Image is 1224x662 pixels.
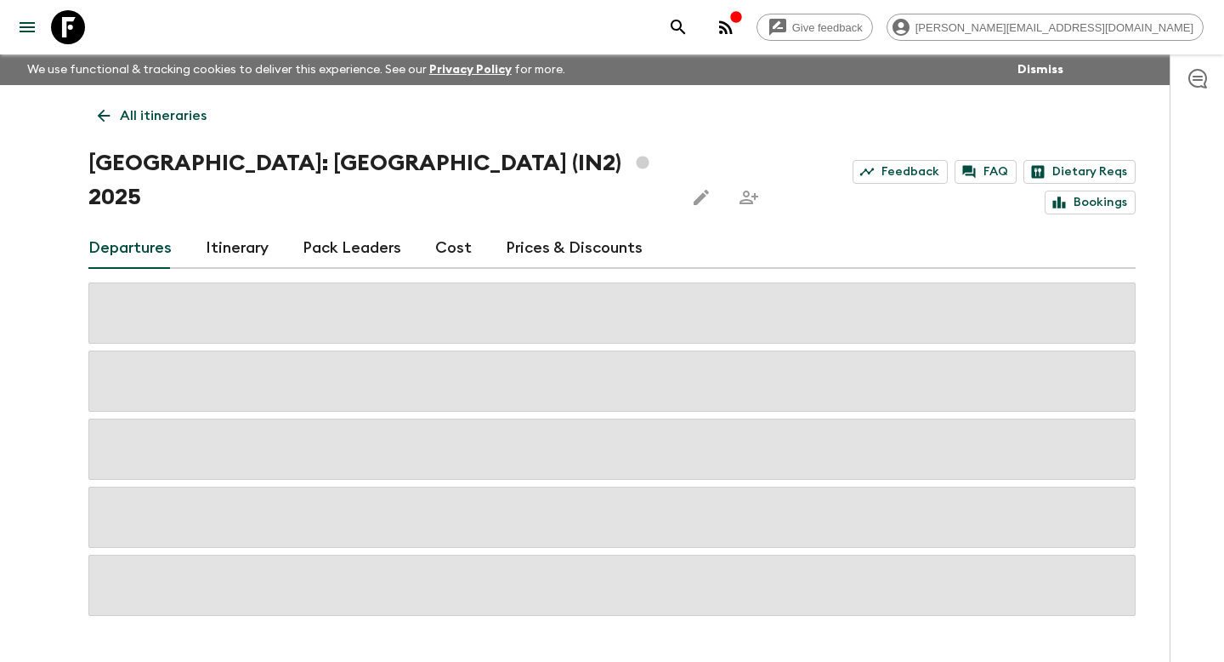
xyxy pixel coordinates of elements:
[955,160,1017,184] a: FAQ
[1013,58,1068,82] button: Dismiss
[887,14,1204,41] div: [PERSON_NAME][EMAIL_ADDRESS][DOMAIN_NAME]
[88,146,671,214] h1: [GEOGRAPHIC_DATA]: [GEOGRAPHIC_DATA] (IN2) 2025
[10,10,44,44] button: menu
[732,180,766,214] span: Share this itinerary
[756,14,873,41] a: Give feedback
[1023,160,1136,184] a: Dietary Reqs
[853,160,948,184] a: Feedback
[88,228,172,269] a: Departures
[88,99,216,133] a: All itineraries
[206,228,269,269] a: Itinerary
[435,228,472,269] a: Cost
[506,228,643,269] a: Prices & Discounts
[429,64,512,76] a: Privacy Policy
[303,228,401,269] a: Pack Leaders
[684,180,718,214] button: Edit this itinerary
[120,106,207,126] p: All itineraries
[661,10,695,44] button: search adventures
[783,21,872,34] span: Give feedback
[20,54,572,85] p: We use functional & tracking cookies to deliver this experience. See our for more.
[1045,191,1136,214] a: Bookings
[906,21,1203,34] span: [PERSON_NAME][EMAIL_ADDRESS][DOMAIN_NAME]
